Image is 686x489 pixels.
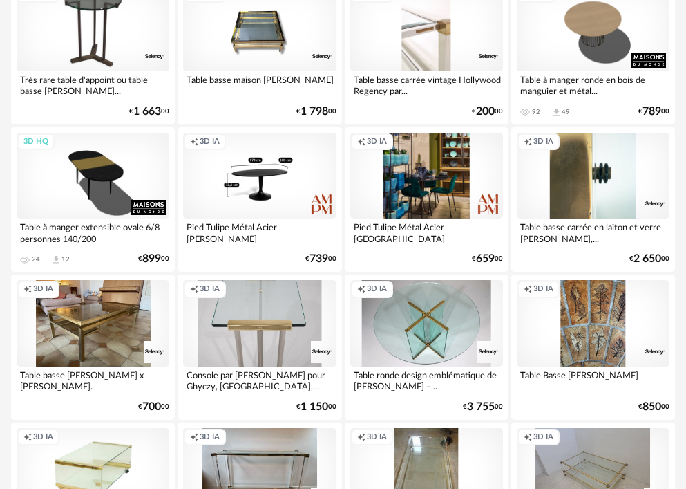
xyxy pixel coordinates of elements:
div: € 00 [472,107,503,116]
span: 200 [476,107,495,116]
span: Creation icon [23,432,32,443]
span: 3D IA [33,432,53,443]
span: 739 [309,255,328,264]
span: 3D IA [533,432,553,443]
div: 24 [32,255,40,264]
span: 3D IA [533,137,553,147]
a: Creation icon 3D IA Console par [PERSON_NAME] pour Ghyczy, [GEOGRAPHIC_DATA],... €1 15000 [178,275,341,419]
div: € 00 [305,255,336,264]
div: 49 [562,108,570,116]
a: Creation icon 3D IA Table Basse [PERSON_NAME] €85000 [511,275,675,419]
span: 3D IA [33,284,53,295]
span: Creation icon [23,284,32,295]
span: Creation icon [190,137,198,147]
span: Creation icon [524,432,532,443]
span: 1 150 [301,403,328,412]
span: Creation icon [190,284,198,295]
a: 3D HQ Table à manger extensible ovale 6/8 personnes 140/200 24 Download icon 12 €89900 [11,127,175,272]
div: 92 [532,108,540,116]
span: Creation icon [357,432,365,443]
span: 3D IA [200,284,220,295]
div: Table basse maison [PERSON_NAME] [183,71,336,99]
div: Table à manger extensible ovale 6/8 personnes 140/200 [17,219,169,246]
div: Pied Tulipe Métal Acier [PERSON_NAME] [183,219,336,246]
span: Download icon [51,255,61,265]
div: € 00 [296,107,336,116]
div: Pied Tulipe Métal Acier [GEOGRAPHIC_DATA] [350,219,503,246]
div: 3D HQ [17,133,55,151]
span: Download icon [551,107,562,118]
span: Creation icon [190,432,198,443]
div: € 00 [296,403,336,412]
span: Creation icon [524,137,532,147]
span: 2 650 [633,255,661,264]
div: € 00 [638,403,669,412]
span: 3D IA [200,432,220,443]
a: Creation icon 3D IA Table basse [PERSON_NAME] x [PERSON_NAME]. €70000 [11,275,175,419]
span: 1 663 [133,107,161,116]
div: € 00 [463,403,503,412]
div: € 00 [129,107,169,116]
div: € 00 [472,255,503,264]
span: 3D IA [367,432,387,443]
span: 789 [642,107,661,116]
a: Creation icon 3D IA Table basse carrée en laiton et verre [PERSON_NAME],... €2 65000 [511,127,675,272]
span: 3D IA [200,137,220,147]
span: 659 [476,255,495,264]
span: Creation icon [357,284,365,295]
a: Creation icon 3D IA Table ronde design emblématique de [PERSON_NAME] –... €3 75500 [345,275,508,419]
div: 12 [61,255,70,264]
div: € 00 [638,107,669,116]
span: 700 [142,403,161,412]
a: Creation icon 3D IA Pied Tulipe Métal Acier [PERSON_NAME] €73900 [178,127,341,272]
span: 1 798 [301,107,328,116]
div: Table ronde design emblématique de [PERSON_NAME] –... [350,367,503,394]
span: 3D IA [367,284,387,295]
div: Table basse [PERSON_NAME] x [PERSON_NAME]. [17,367,169,394]
div: € 00 [138,255,169,264]
span: 850 [642,403,661,412]
div: € 00 [138,403,169,412]
div: Console par [PERSON_NAME] pour Ghyczy, [GEOGRAPHIC_DATA],... [183,367,336,394]
div: Très rare table d'appoint ou table basse [PERSON_NAME]... [17,71,169,99]
div: Table basse carrée en laiton et verre [PERSON_NAME],... [517,219,669,246]
span: 3D IA [533,284,553,295]
div: Table basse carrée vintage Hollywood Regency par... [350,71,503,99]
div: Table à manger ronde en bois de manguier et métal... [517,71,669,99]
span: 899 [142,255,161,264]
span: 3D IA [367,137,387,147]
span: 3 755 [467,403,495,412]
span: Creation icon [357,137,365,147]
a: Creation icon 3D IA Pied Tulipe Métal Acier [GEOGRAPHIC_DATA] €65900 [345,127,508,272]
div: Table Basse [PERSON_NAME] [517,367,669,394]
div: € 00 [629,255,669,264]
span: Creation icon [524,284,532,295]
